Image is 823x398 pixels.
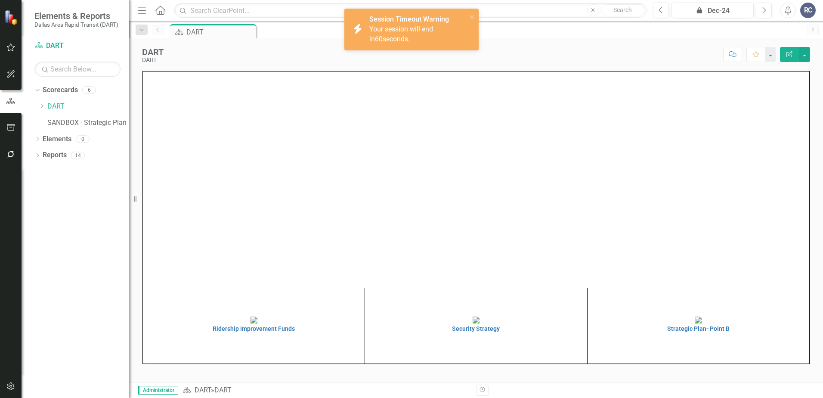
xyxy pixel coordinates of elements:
a: Security Strategy [367,316,585,332]
div: DART [142,47,164,57]
div: 6 [82,87,96,94]
button: Dec-24 [671,3,754,18]
div: DART [214,386,232,394]
h4: Ridership Improvement Funds [145,326,362,332]
a: Ridership Improvement Funds [145,316,362,332]
input: Search Below... [34,62,121,77]
div: 0 [76,135,90,143]
a: DART [34,41,121,51]
span: Your session will end in seconds. [369,25,433,43]
button: Search [601,4,644,16]
a: DART [195,386,211,394]
a: Elements [43,134,71,144]
img: mceclip2%20v4.png [473,317,480,323]
span: Search [613,6,632,13]
div: Dec-24 [674,6,751,16]
iframe: Intercom live chat [794,369,814,389]
div: DART [186,27,254,37]
a: Scorecards [43,85,78,95]
div: 14 [71,152,85,159]
h4: Security Strategy [367,326,585,332]
div: DART [142,57,164,63]
span: Elements & Reports [34,11,118,21]
span: Administrator [138,386,178,395]
h4: Strategic Plan- Point B [590,326,807,332]
button: close [469,12,475,22]
a: SANDBOX - Strategic Plan [47,118,129,128]
span: 60 [375,35,383,43]
img: ClearPoint Strategy [4,10,19,25]
a: Strategic Plan- Point B [590,316,807,332]
small: Dallas Area Rapid Transit (DART) [34,21,118,28]
a: Reports [43,150,67,160]
div: » [183,386,470,395]
strong: Session Timeout Warning [369,15,449,23]
a: DART [47,102,129,112]
img: mceclip4%20v3.png [695,317,702,323]
button: RC [800,3,816,18]
input: Search ClearPoint... [174,3,647,18]
img: mceclip1%20v4.png [251,317,257,323]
